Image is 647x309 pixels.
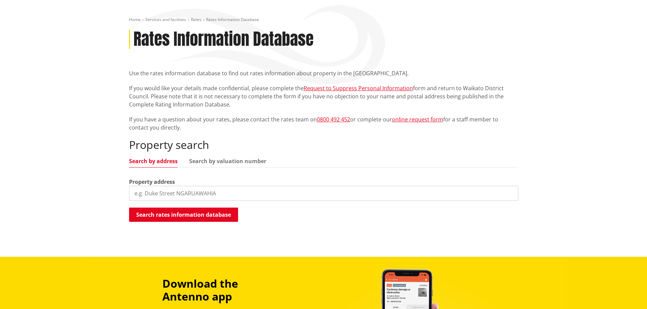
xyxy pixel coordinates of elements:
a: Search by valuation number [189,158,266,164]
p: Use the rates information database to find out rates information about property in the [GEOGRAPHI... [129,69,518,77]
a: online request form [392,116,443,123]
input: e.g. Duke Street NGARUAWAHIA [129,186,518,201]
a: Rates [191,17,201,22]
a: Home [129,17,141,22]
h2: Property search [129,138,518,151]
a: Request to Suppress Personal Information [304,84,413,92]
a: Search by address [129,158,178,164]
nav: breadcrumb [129,17,518,23]
a: Services and facilities [145,17,186,22]
button: Search rates information database [129,208,238,222]
h1: Rates Information Database [133,30,313,49]
span: Rates Information Database [206,17,259,22]
p: If you would like your details made confidential, please complete the form and return to Waikato ... [129,84,518,109]
a: 0800 492 452 [317,116,350,123]
p: If you have a question about your rates, please contact the rates team on or complete our for a s... [129,115,518,132]
label: Property address [129,178,175,186]
h3: Download the Antenno app [162,277,285,303]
